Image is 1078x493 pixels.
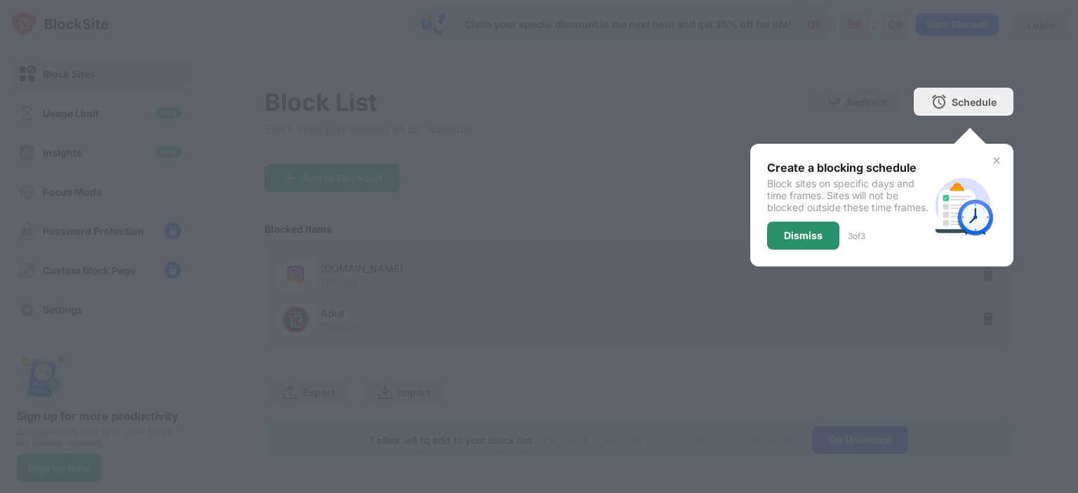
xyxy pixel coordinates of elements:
div: 3 of 3 [848,231,865,241]
img: schedule.svg [929,172,997,239]
div: Create a blocking schedule [767,161,929,175]
img: x-button.svg [991,155,1002,166]
div: Schedule [952,96,997,108]
div: Dismiss [784,230,823,241]
div: Block sites on specific days and time frames. Sites will not be blocked outside these time frames. [767,177,929,213]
